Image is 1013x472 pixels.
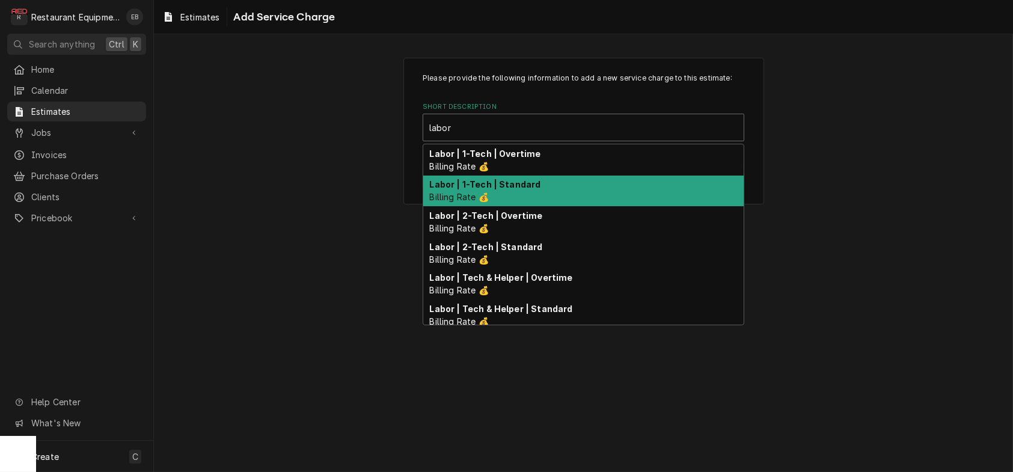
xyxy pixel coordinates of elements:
[430,223,489,233] span: Billing Rate 💰
[430,210,543,221] strong: Labor | 2-Tech | Overtime
[31,170,140,182] span: Purchase Orders
[7,102,146,121] a: Estimates
[7,413,146,433] a: Go to What's New
[31,105,140,118] span: Estimates
[31,191,140,203] span: Clients
[31,63,140,76] span: Home
[423,102,744,141] div: Short Description
[31,212,122,224] span: Pricebook
[430,192,489,202] span: Billing Rate 💰
[7,187,146,207] a: Clients
[430,272,573,283] strong: Labor | Tech & Helper | Overtime
[423,102,744,112] label: Short Description
[7,392,146,412] a: Go to Help Center
[31,396,139,408] span: Help Center
[430,254,489,265] span: Billing Rate 💰
[230,9,335,25] span: Add Service Charge
[29,38,95,51] span: Search anything
[31,84,140,97] span: Calendar
[31,417,139,429] span: What's New
[180,11,219,23] span: Estimates
[126,8,143,25] div: Emily Bird's Avatar
[31,11,120,23] div: Restaurant Equipment Diagnostics
[109,38,124,51] span: Ctrl
[430,242,543,252] strong: Labor | 2-Tech | Standard
[7,145,146,165] a: Invoices
[11,8,28,25] div: R
[430,304,573,314] strong: Labor | Tech & Helper | Standard
[7,34,146,55] button: Search anythingCtrlK
[430,285,489,295] span: Billing Rate 💰
[132,450,138,463] span: C
[430,149,541,159] strong: Labor | 1-Tech | Overtime
[7,166,146,186] a: Purchase Orders
[133,38,138,51] span: K
[7,60,146,79] a: Home
[31,452,59,462] span: Create
[423,73,744,141] div: Line Item Create/Update Form
[158,7,224,27] a: Estimates
[423,73,744,84] p: Please provide the following information to add a new service charge to this estimate:
[403,58,764,204] div: Line Item Create/Update
[11,8,28,25] div: Restaurant Equipment Diagnostics's Avatar
[31,126,122,139] span: Jobs
[430,179,541,189] strong: Labor | 1-Tech | Standard
[126,8,143,25] div: EB
[430,316,489,326] span: Billing Rate 💰
[7,123,146,143] a: Go to Jobs
[7,208,146,228] a: Go to Pricebook
[31,149,140,161] span: Invoices
[7,81,146,100] a: Calendar
[430,161,489,171] span: Billing Rate 💰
